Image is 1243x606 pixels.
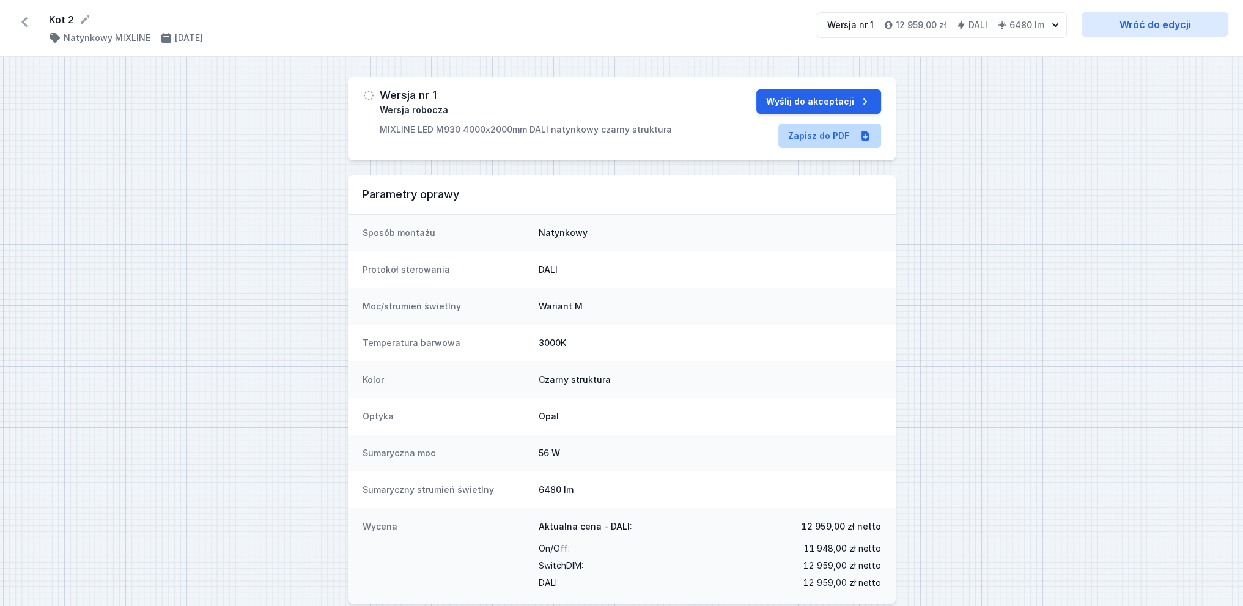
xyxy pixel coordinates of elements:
[803,540,881,557] span: 11 948,00 zł netto
[79,13,91,26] button: Edytuj nazwę projektu
[539,227,881,239] dd: Natynkowy
[363,89,375,102] img: draft.svg
[539,374,881,386] dd: Czarny struktura
[363,484,529,496] dt: Sumaryczny strumień świetlny
[827,19,874,31] div: Wersja nr 1
[49,12,802,27] form: Kot 2
[380,89,437,102] h3: Wersja nr 1
[363,264,529,276] dt: Protokół sterowania
[363,337,529,349] dt: Temperatura barwowa
[539,484,881,496] dd: 6480 lm
[803,557,881,574] span: 12 959,00 zł netto
[539,447,881,459] dd: 56 W
[539,540,570,557] span: On/Off :
[803,574,881,591] span: 12 959,00 zł netto
[64,32,150,44] h4: Natynkowy MIXLINE
[1082,12,1228,37] a: Wróć do edycji
[539,337,881,349] dd: 3000K
[363,447,529,459] dt: Sumaryczna moc
[539,300,881,312] dd: Wariant M
[363,410,529,423] dt: Optyka
[363,520,529,591] dt: Wycena
[363,187,881,202] h3: Parametry oprawy
[778,124,881,148] a: Zapisz do PDF
[380,124,672,136] p: MIXLINE LED M930 4000x2000mm DALI natynkowy czarny struktura
[175,32,203,44] h4: [DATE]
[363,374,529,386] dt: Kolor
[817,12,1067,38] button: Wersja nr 112 959,00 złDALI6480 lm
[802,520,881,533] span: 12 959,00 zł netto
[539,410,881,423] dd: Opal
[363,227,529,239] dt: Sposób montażu
[539,557,583,574] span: SwitchDIM :
[380,104,448,116] span: Wersja robocza
[968,19,987,31] h4: DALI
[1009,19,1044,31] h4: 6480 lm
[539,520,632,533] span: Aktualna cena - DALI:
[896,19,946,31] h4: 12 959,00 zł
[756,89,881,114] button: Wyślij do akceptacji
[363,300,529,312] dt: Moc/strumień świetlny
[539,264,881,276] dd: DALI
[539,574,559,591] span: DALI :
